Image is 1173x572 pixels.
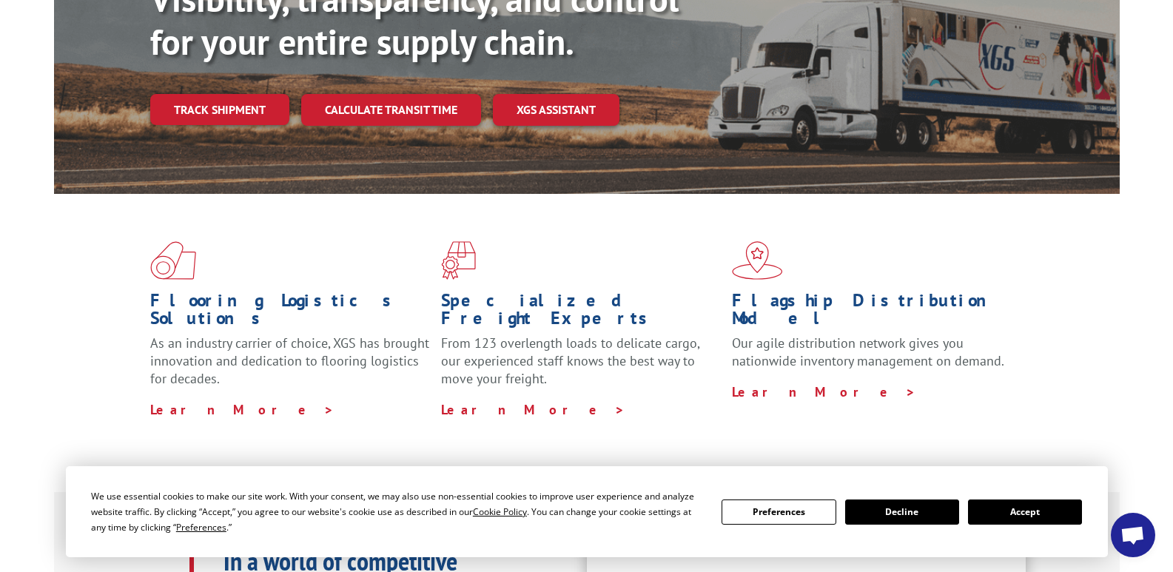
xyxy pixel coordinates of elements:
[66,466,1108,557] div: Cookie Consent Prompt
[441,334,721,400] p: From 123 overlength loads to delicate cargo, our experienced staff knows the best way to move you...
[732,292,1012,334] h1: Flagship Distribution Model
[1111,513,1155,557] a: Open chat
[732,334,1004,369] span: Our agile distribution network gives you nationwide inventory management on demand.
[968,499,1082,525] button: Accept
[150,241,196,280] img: xgs-icon-total-supply-chain-intelligence-red
[441,292,721,334] h1: Specialized Freight Experts
[845,499,959,525] button: Decline
[301,94,481,126] a: Calculate transit time
[91,488,704,535] div: We use essential cookies to make our site work. With your consent, we may also use non-essential ...
[150,94,289,125] a: Track shipment
[441,401,625,418] a: Learn More >
[150,292,430,334] h1: Flooring Logistics Solutions
[176,521,226,534] span: Preferences
[493,94,619,126] a: XGS ASSISTANT
[473,505,527,518] span: Cookie Policy
[732,383,916,400] a: Learn More >
[441,241,476,280] img: xgs-icon-focused-on-flooring-red
[150,401,335,418] a: Learn More >
[722,499,836,525] button: Preferences
[732,241,783,280] img: xgs-icon-flagship-distribution-model-red
[150,334,429,387] span: As an industry carrier of choice, XGS has brought innovation and dedication to flooring logistics...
